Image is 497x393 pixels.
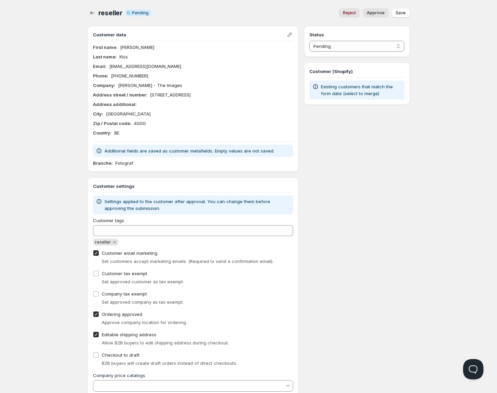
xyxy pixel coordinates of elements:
[93,373,145,378] label: Company price catalogs
[102,332,156,337] span: Editable shipping address
[104,147,274,154] p: Additional fields are saved as customer metafields. Empty values are not saved.
[102,271,147,276] span: Customer tax exempt
[119,53,128,60] p: Kiss
[363,8,389,18] button: Approve
[93,44,117,50] b: First name :
[132,10,149,16] span: Pending
[321,83,401,97] p: Existing customers that match the form data (select to merge)
[98,9,122,17] span: reseller
[93,183,293,190] h3: Customer settings
[115,160,133,166] p: Fotograf
[150,91,191,98] p: [STREET_ADDRESS]
[93,73,108,78] b: Phone :
[339,8,360,18] button: Reject
[93,160,113,166] b: Branche :
[309,31,404,38] h3: Status
[104,198,291,212] p: Settings applied to the customer after approval. You can change them before approving the submiss...
[118,82,182,89] p: [PERSON_NAME] - The Images
[102,340,229,345] span: Allow B2B buyers to edit shipping address during checkout.
[102,360,237,366] span: B2B buyers will create draft orders instead of direct checkouts.
[309,68,404,75] h3: Customer (Shopify)
[367,10,385,16] span: Approve
[343,10,356,16] span: Reject
[95,239,111,245] span: reseller
[102,299,184,305] span: Set approved company as tax exempt.
[102,291,147,297] span: Company tax exempt
[102,279,184,284] span: Set approved customer as tax exempt.
[285,30,294,39] button: Edit
[93,64,107,69] b: Email :
[93,218,124,223] span: Customer tags
[102,320,187,325] span: Approve company location for ordering.
[111,72,148,79] p: [PHONE_NUMBER]
[93,31,287,38] h3: Customer data
[102,258,273,264] span: Set customers accept marketing emails. (Required to send a confirmation email).
[109,63,181,70] p: [EMAIL_ADDRESS][DOMAIN_NAME]
[396,10,406,16] span: Save
[106,110,151,117] p: [GEOGRAPHIC_DATA]
[120,44,154,51] p: [PERSON_NAME]
[93,92,147,97] b: Address street / number :
[93,102,137,107] b: Address additional :
[134,120,146,127] p: 4000
[102,250,157,256] span: Customer email marketing
[102,311,142,317] span: Ordering approved
[93,130,112,136] b: Country :
[93,83,115,88] b: Company :
[114,129,119,136] p: BE
[93,121,131,126] b: Zip / Postal code :
[463,359,483,379] iframe: Help Scout Beacon - Open
[93,54,117,59] b: Last name :
[391,8,410,18] button: Save
[102,352,139,358] span: Checkout to draft
[112,239,118,245] button: Remove reseller
[93,111,103,117] b: City :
